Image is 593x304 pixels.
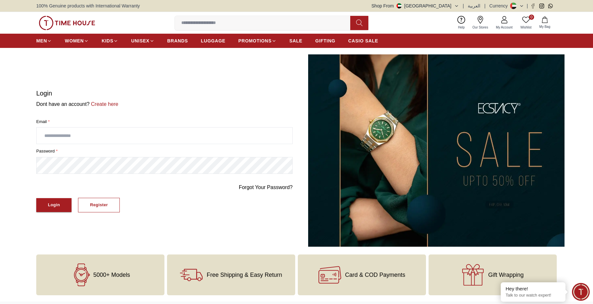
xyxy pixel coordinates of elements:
[484,3,486,9] span: |
[469,15,492,31] a: Our Stores
[48,201,60,209] div: Login
[36,198,72,212] button: Login
[527,3,528,9] span: |
[207,272,282,278] span: Free Shipping & Easy Return
[315,35,335,47] a: GIFTING
[468,3,480,9] button: العربية
[238,35,276,47] a: PROMOTIONS
[201,35,226,47] a: LUGGAGE
[131,35,154,47] a: UNISEX
[36,148,293,154] label: password
[548,4,553,8] a: Whatsapp
[90,101,118,107] a: Create here
[167,38,188,44] span: BRANDS
[36,89,293,98] h1: Login
[539,4,544,8] a: Instagram
[289,35,302,47] a: SALE
[493,25,515,30] span: My Account
[36,100,293,108] p: Dont have an account?
[397,3,402,8] img: United Arab Emirates
[345,272,405,278] span: Card & COD Payments
[167,35,188,47] a: BRANDS
[454,15,469,31] a: Help
[36,118,293,125] label: Email
[529,15,534,20] span: 0
[201,38,226,44] span: LUGGAGE
[506,286,561,292] div: Hey there!
[518,25,534,30] span: Wishlist
[517,15,535,31] a: 0Wishlist
[348,35,378,47] a: CASIO SALE
[102,35,118,47] a: KIDS
[289,38,302,44] span: SALE
[506,293,561,298] p: Talk to our watch expert!
[39,16,95,30] img: ...
[102,38,113,44] span: KIDS
[372,3,459,9] button: Shop From[GEOGRAPHIC_DATA]
[239,184,293,191] a: Forgot Your Password?
[36,38,47,44] span: MEN
[36,35,52,47] a: MEN
[348,38,378,44] span: CASIO SALE
[488,272,524,278] span: Gift Wrapping
[90,201,108,209] div: Register
[470,25,491,30] span: Our Stores
[65,35,89,47] a: WOMEN
[93,272,130,278] span: 5000+ Models
[572,283,590,301] div: Chat Widget
[308,54,565,247] img: ...
[65,38,84,44] span: WOMEN
[463,3,464,9] span: |
[36,3,140,9] span: 100% Genuine products with International Warranty
[535,15,554,30] button: My Bag
[78,198,120,212] button: Register
[455,25,467,30] span: Help
[131,38,149,44] span: UNISEX
[238,38,272,44] span: PROMOTIONS
[537,24,553,29] span: My Bag
[531,4,535,8] a: Facebook
[489,3,510,9] div: Currency
[315,38,335,44] span: GIFTING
